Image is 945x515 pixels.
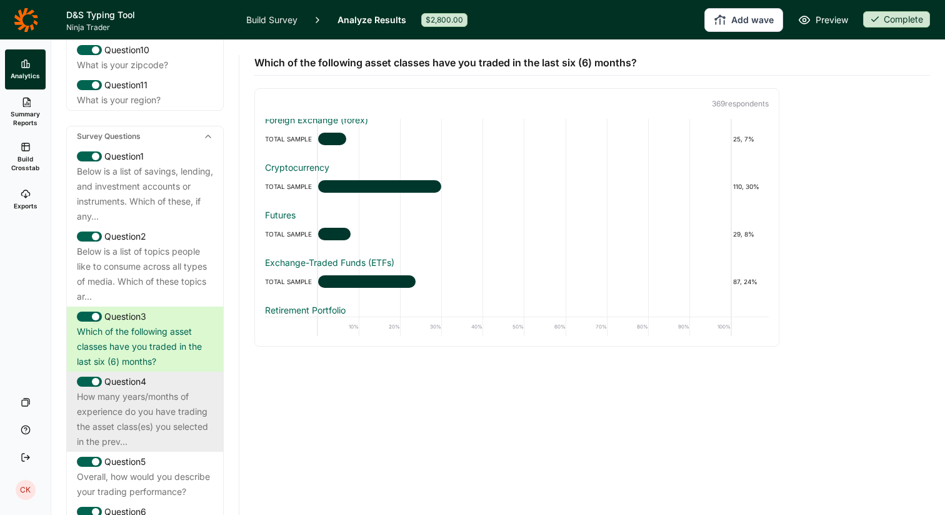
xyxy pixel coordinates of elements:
div: 110, 30% [731,179,769,194]
div: TOTAL SAMPLE [265,274,318,289]
div: Complete [863,11,930,28]
div: 25, 7% [731,131,769,146]
div: Foreign Exchange (forex) [265,114,769,126]
div: 87, 24% [731,274,769,289]
span: Ninja Trader [66,23,231,33]
div: 10% [318,317,359,336]
div: $2,800.00 [421,13,467,27]
div: Overall, how would you describe your trading performance? [77,469,213,499]
div: Below is a list of topics people like to consume across all types of media. Which of these topics... [77,244,213,304]
div: Question 1 [77,149,213,164]
div: 90% [649,317,690,336]
div: Retirement Portfolio [265,304,769,317]
div: Question 4 [77,374,213,389]
div: 20% [359,317,401,336]
div: Which of the following asset classes have you traded in the last six (6) months? [77,324,213,369]
div: Survey Questions [67,126,223,146]
a: Build Crosstab [5,135,46,180]
a: Summary Reports [5,89,46,135]
div: 40% [442,317,483,336]
div: Exchange-Traded Funds (ETFs) [265,257,769,269]
div: 100% [690,317,731,336]
div: 29, 8% [731,227,769,242]
span: Summary Reports [10,110,41,127]
button: Add wave [704,8,783,32]
span: Analytics [11,71,40,80]
div: 30% [401,317,442,336]
div: TOTAL SAMPLE [265,227,318,242]
span: Which of the following asset classes have you traded in the last six (6) months? [254,55,637,70]
a: Exports [5,180,46,220]
span: Exports [14,201,37,210]
a: Preview [798,13,848,28]
div: Futures [265,209,769,222]
a: Analytics [5,49,46,89]
div: 80% [607,317,649,336]
p: 369 respondent s [265,99,769,109]
div: CK [16,480,36,500]
div: TOTAL SAMPLE [265,131,318,146]
div: Question 2 [77,229,213,244]
span: Preview [816,13,848,28]
div: Question 10 [77,43,213,58]
div: Below is a list of savings, lending, and investment accounts or instruments. Which of these, if a... [77,164,213,224]
div: 60% [524,317,566,336]
span: Build Crosstab [10,155,41,172]
div: How many years/months of experience do you have trading the asset class(es) you selected in the p... [77,389,213,449]
div: What is your region? [77,93,213,108]
div: 70% [566,317,607,336]
div: Cryptocurrency [265,161,769,174]
h1: D&S Typing Tool [66,8,231,23]
div: 50% [483,317,524,336]
div: Question 11 [77,78,213,93]
div: Question 5 [77,454,213,469]
button: Complete [863,11,930,29]
div: Question 3 [77,309,213,324]
div: TOTAL SAMPLE [265,179,318,194]
div: What is your zipcode? [77,58,213,73]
